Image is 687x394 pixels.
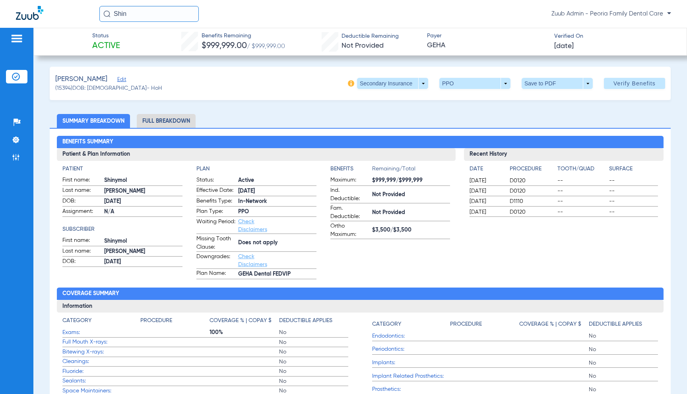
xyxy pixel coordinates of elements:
[196,207,235,217] span: Plan Type:
[609,197,658,205] span: --
[57,136,664,149] h2: Benefits Summary
[348,80,354,87] img: info-icon
[330,176,369,185] span: Maximum:
[470,187,503,195] span: [DATE]
[10,34,23,43] img: hamburger-icon
[238,219,267,232] a: Check Disclaimers
[510,208,555,216] span: D0120
[62,165,182,173] h4: Patient
[589,372,658,380] span: No
[470,177,503,185] span: [DATE]
[609,177,658,185] span: --
[450,320,482,328] h4: Procedure
[62,236,101,246] span: First name:
[557,208,606,216] span: --
[62,317,140,328] app-breakdown-title: Category
[510,197,555,205] span: D1110
[330,165,372,176] app-breakdown-title: Benefits
[140,317,172,325] h4: Procedure
[330,186,369,203] span: Ind. Deductible:
[372,332,450,340] span: Endodontics:
[196,269,235,279] span: Plan Name:
[196,165,316,173] h4: Plan
[519,320,581,328] h4: Coverage % | Copay $
[510,165,555,173] h4: Procedure
[589,320,642,328] h4: Deductible Applies
[16,6,43,20] img: Zuub Logo
[609,187,658,195] span: --
[330,222,369,239] span: Ortho Maximum:
[104,247,182,256] span: [PERSON_NAME]
[609,165,658,173] h4: Surface
[196,218,235,234] span: Waiting Period:
[510,165,555,176] app-breakdown-title: Procedure
[551,10,671,18] span: Zuub Admin - Peoria Family Dental Care
[604,78,665,89] button: Verify Benefits
[330,204,369,221] span: Fam. Deductible:
[62,367,140,376] span: Fluoride:
[464,148,664,161] h3: Recent History
[279,317,348,328] app-breakdown-title: Deductible Applies
[613,80,656,87] span: Verify Benefits
[62,207,101,217] span: Assignment:
[62,377,140,385] span: Sealants:
[372,191,450,199] span: Not Provided
[57,288,664,300] h2: Coverage Summary
[202,42,247,50] span: $999,999.00
[557,197,606,205] span: --
[510,187,555,195] span: D0120
[196,235,235,251] span: Missing Tooth Clause:
[589,317,658,331] app-breakdown-title: Deductible Applies
[554,41,574,51] span: [DATE]
[62,186,101,196] span: Last name:
[104,176,182,185] span: Shinymol
[279,328,348,336] span: No
[62,225,182,234] app-breakdown-title: Subscriber
[210,317,279,328] app-breakdown-title: Coverage % | Copay $
[238,197,316,206] span: In-Network
[103,10,111,17] img: Search Icon
[470,165,503,173] h4: Date
[609,208,658,216] span: --
[196,253,235,268] span: Downgrades:
[372,359,450,367] span: Implants:
[279,367,348,375] span: No
[557,187,606,195] span: --
[279,348,348,356] span: No
[104,187,182,195] span: [PERSON_NAME]
[427,41,547,50] span: GEHA
[62,338,140,346] span: Full Mouth X-rays:
[427,32,547,40] span: Payer
[372,372,450,380] span: Implant Related Prosthetics:
[137,114,196,128] li: Full Breakdown
[510,177,555,185] span: D0120
[372,320,401,328] h4: Category
[62,348,140,356] span: Bitewing X-rays:
[196,176,235,185] span: Status:
[450,317,519,331] app-breakdown-title: Procedure
[238,270,316,278] span: GEHA Dental FEDVIP
[57,114,130,128] li: Summary Breakdown
[238,187,316,195] span: [DATE]
[470,165,503,176] app-breakdown-title: Date
[62,357,140,366] span: Cleanings:
[140,317,210,328] app-breakdown-title: Procedure
[117,77,124,84] span: Edit
[609,165,658,176] app-breakdown-title: Surface
[589,332,658,340] span: No
[247,43,285,50] span: / $999,999.00
[279,338,348,346] span: No
[104,208,182,216] span: N/A
[470,208,503,216] span: [DATE]
[55,74,107,84] span: [PERSON_NAME]
[522,78,593,89] button: Save to PDF
[62,247,101,257] span: Last name:
[372,165,450,176] span: Remaining/Total
[196,186,235,196] span: Effective Date:
[92,32,120,40] span: Status
[62,328,140,337] span: Exams:
[342,42,384,49] span: Not Provided
[57,148,456,161] h3: Patient & Plan Information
